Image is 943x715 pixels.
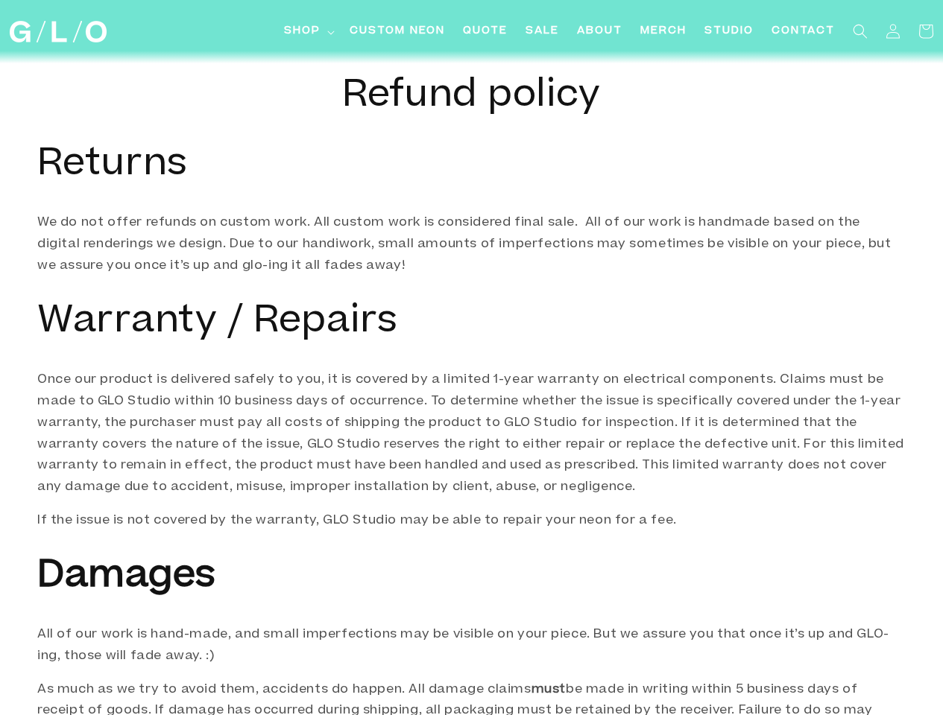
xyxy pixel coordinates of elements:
p: We do not offer refunds on custom work. All custom work is considered final sale. All of our work... [37,212,906,276]
span: About [577,24,622,39]
a: SALE [517,15,568,48]
p: All of our work is hand-made, and small imperfections may be visible on your piece. But we assure... [37,624,906,667]
a: Quote [454,15,517,48]
h1: Refund policy [37,75,906,120]
h1: Returns [37,144,906,188]
span: Custom Neon [350,24,445,39]
img: GLO Studio [10,21,107,42]
span: Contact [772,24,835,39]
span: SALE [526,24,559,39]
strong: must [532,684,566,696]
span: Shop [284,24,321,39]
a: Merch [631,15,696,48]
b: Damages [37,560,216,596]
span: Once our product is delivered safely to you, it is covered by a limited 1-year warranty on electr... [37,374,904,493]
a: Custom Neon [341,15,454,48]
a: GLO Studio [4,16,112,48]
h1: Warranty / Repairs [37,301,906,346]
a: About [568,15,631,48]
span: Merch [640,24,687,39]
span: Quote [463,24,508,39]
iframe: Chat Widget [868,643,943,715]
summary: Shop [275,15,341,48]
span: Studio [704,24,754,39]
span: If the issue is not covered by the warranty, GLO Studio may be able to repair your neon for a fee. [37,515,677,527]
summary: Search [844,15,877,48]
a: Studio [696,15,763,48]
a: Contact [763,15,844,48]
